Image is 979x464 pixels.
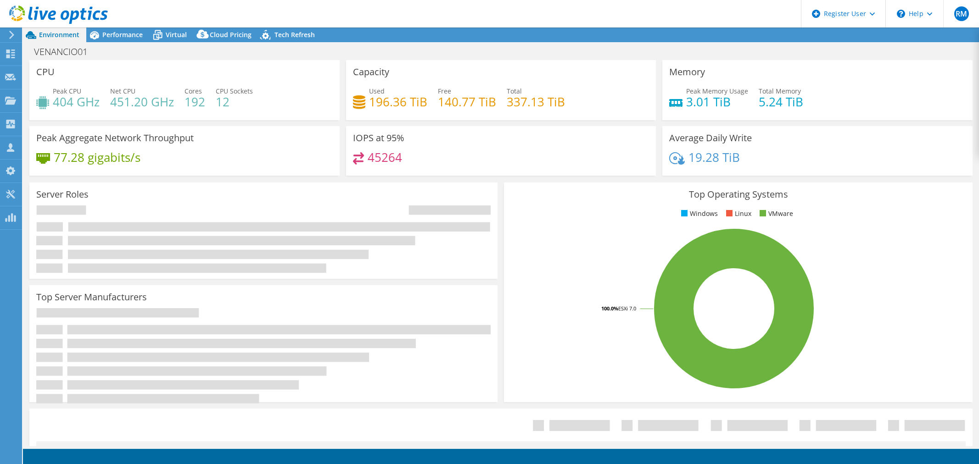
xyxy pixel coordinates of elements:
tspan: 100.0% [601,305,618,312]
h4: 45264 [368,152,402,162]
svg: \n [897,10,905,18]
span: Cores [185,87,202,95]
h4: 5.24 TiB [759,97,803,107]
h4: 192 [185,97,205,107]
h4: 451.20 GHz [110,97,174,107]
span: CPU Sockets [216,87,253,95]
span: Total [507,87,522,95]
span: Tech Refresh [274,30,315,39]
h4: 77.28 gigabits/s [54,152,140,162]
li: Windows [679,209,718,219]
h3: Top Server Manufacturers [36,292,147,302]
h3: Average Daily Write [669,133,752,143]
h3: CPU [36,67,55,77]
h1: VENANCIO01 [30,47,102,57]
span: Virtual [166,30,187,39]
span: Cloud Pricing [210,30,252,39]
span: Environment [39,30,79,39]
h3: Peak Aggregate Network Throughput [36,133,194,143]
span: Performance [102,30,143,39]
h4: 196.36 TiB [369,97,427,107]
span: Free [438,87,451,95]
h3: Top Operating Systems [511,189,965,199]
span: Net CPU [110,87,135,95]
h4: 19.28 TiB [688,152,740,162]
h3: Memory [669,67,705,77]
span: Total Memory [759,87,801,95]
span: Used [369,87,385,95]
h3: Capacity [353,67,389,77]
span: Peak Memory Usage [686,87,748,95]
h4: 337.13 TiB [507,97,565,107]
tspan: ESXi 7.0 [618,305,636,312]
li: VMware [757,209,793,219]
li: Linux [724,209,751,219]
span: Peak CPU [53,87,81,95]
h4: 12 [216,97,253,107]
h4: 140.77 TiB [438,97,496,107]
h3: Server Roles [36,189,89,199]
h4: 3.01 TiB [686,97,748,107]
span: RM [954,6,969,21]
h3: IOPS at 95% [353,133,404,143]
h4: 404 GHz [53,97,100,107]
